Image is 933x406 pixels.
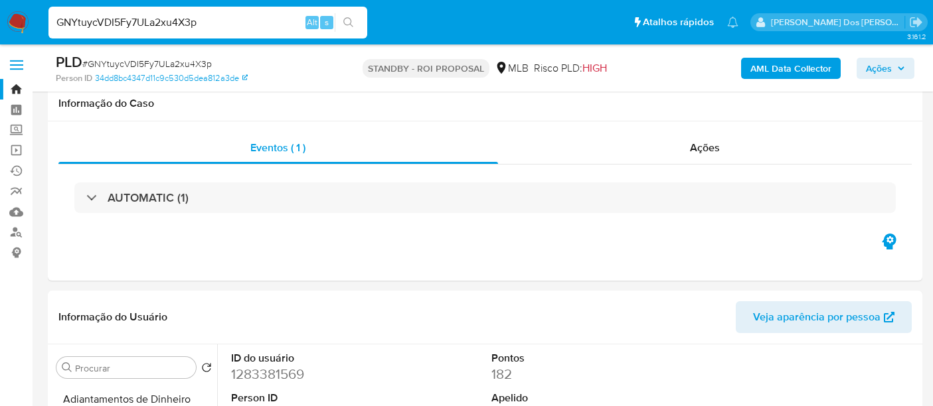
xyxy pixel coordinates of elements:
span: Ações [690,140,720,155]
dt: Apelido [491,391,652,405]
dt: Person ID [231,391,392,405]
span: # GNYtuycVDI5Fy7ULa2xu4X3p [82,57,212,70]
span: Alt [307,16,317,29]
button: Ações [857,58,914,79]
button: search-icon [335,13,362,32]
button: Veja aparência por pessoa [736,301,912,333]
dd: 182 [491,365,652,383]
dd: 1283381569 [231,365,392,383]
div: MLB [495,61,529,76]
button: Retornar ao pedido padrão [201,362,212,377]
span: Ações [866,58,892,79]
p: renato.lopes@mercadopago.com.br [771,16,905,29]
span: s [325,16,329,29]
dt: ID do usuário [231,351,392,366]
span: Veja aparência por pessoa [753,301,881,333]
b: AML Data Collector [750,58,831,79]
p: STANDBY - ROI PROPOSAL [363,59,489,78]
div: AUTOMATIC (1) [74,182,896,213]
h1: Informação do Usuário [58,310,167,324]
span: Atalhos rápidos [643,15,714,29]
span: Risco PLD: [534,61,607,76]
button: Procurar [62,362,72,373]
b: PLD [56,51,82,72]
a: Notificações [727,17,738,28]
dt: Pontos [491,351,652,366]
a: 34dd8bc4347d11c9c530d5dea812a3de [95,72,248,84]
button: AML Data Collector [741,58,841,79]
b: Person ID [56,72,92,84]
span: Eventos ( 1 ) [250,140,305,155]
span: HIGH [582,60,607,76]
input: Pesquise usuários ou casos... [48,14,367,31]
input: Procurar [75,362,191,374]
a: Sair [909,15,923,29]
h3: AUTOMATIC (1) [108,190,189,205]
h1: Informação do Caso [58,97,912,110]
